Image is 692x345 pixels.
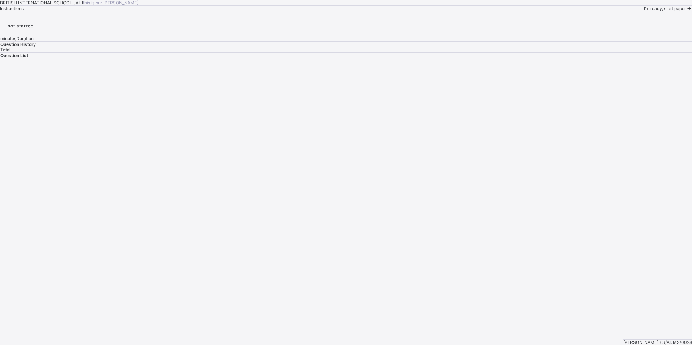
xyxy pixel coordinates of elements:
[8,23,34,29] span: not started
[0,42,36,47] span: Question History
[0,53,28,58] span: Question List
[658,340,692,345] span: BIS/ADMS/0028
[644,6,686,11] span: I’m ready, start paper
[0,47,10,52] span: Total
[16,36,34,41] span: Duration
[623,340,658,345] span: [PERSON_NAME]
[0,36,16,41] span: minutes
